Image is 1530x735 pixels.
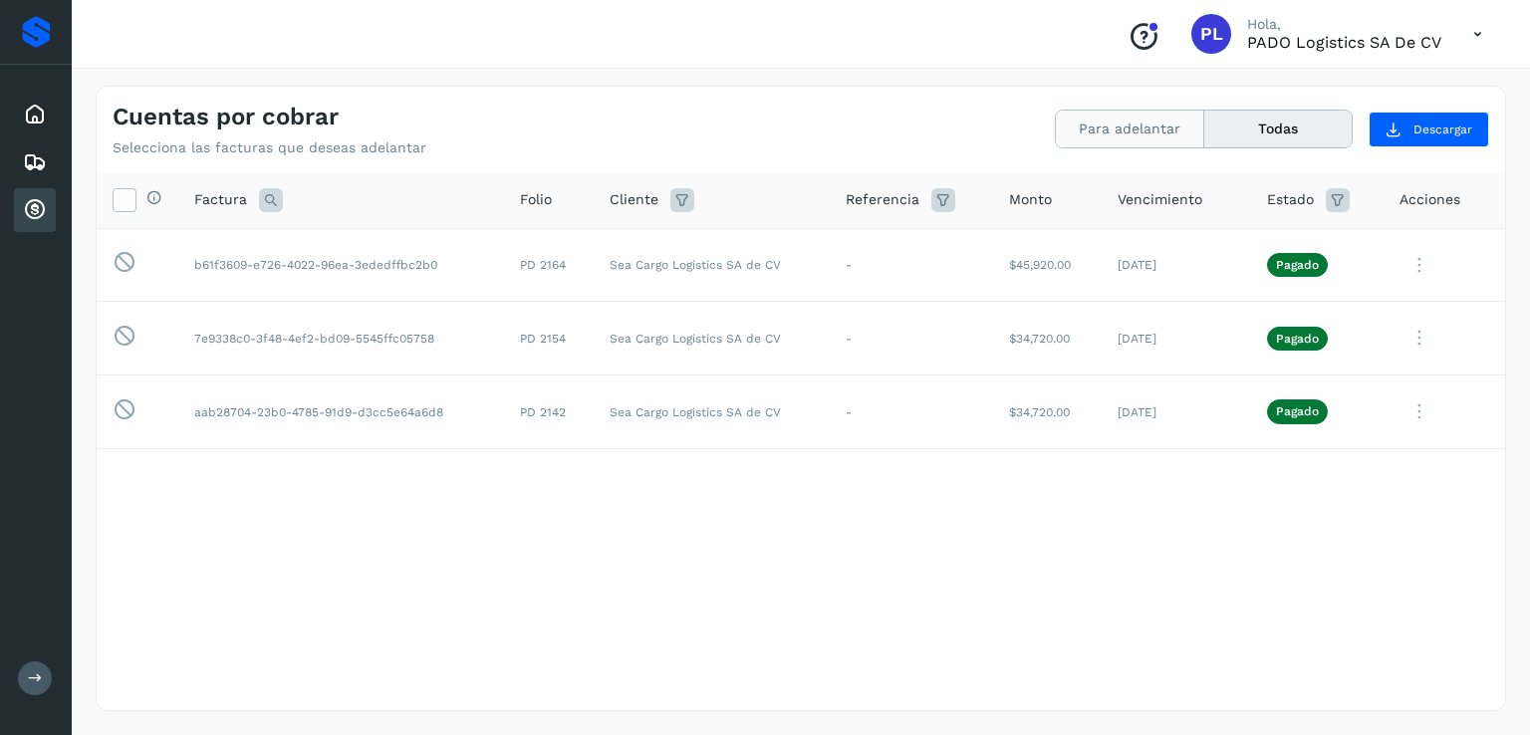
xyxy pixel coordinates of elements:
[504,375,594,449] td: PD 2142
[830,375,994,449] td: -
[846,189,919,210] span: Referencia
[14,93,56,136] div: Inicio
[14,140,56,184] div: Embarques
[504,228,594,302] td: PD 2164
[1118,189,1202,210] span: Vencimiento
[993,375,1102,449] td: $34,720.00
[1267,189,1314,210] span: Estado
[1247,33,1441,52] p: PADO Logistics SA de CV
[1400,189,1460,210] span: Acciones
[178,228,504,302] td: b61f3609-e726-4022-96ea-3ededffbc2b0
[594,302,829,375] td: Sea Cargo Logistics SA de CV
[993,302,1102,375] td: $34,720.00
[610,189,658,210] span: Cliente
[1276,258,1319,272] p: Pagado
[993,228,1102,302] td: $45,920.00
[520,189,552,210] span: Folio
[1102,375,1251,449] td: [DATE]
[1247,16,1441,33] p: Hola,
[1009,189,1052,210] span: Monto
[194,189,247,210] span: Factura
[178,302,504,375] td: 7e9338c0-3f48-4ef2-bd09-5545ffc05758
[504,302,594,375] td: PD 2154
[594,228,829,302] td: Sea Cargo Logistics SA de CV
[1369,112,1489,147] button: Descargar
[1204,111,1352,147] button: Todas
[1102,228,1251,302] td: [DATE]
[830,302,994,375] td: -
[830,228,994,302] td: -
[113,103,339,131] h4: Cuentas por cobrar
[594,375,829,449] td: Sea Cargo Logistics SA de CV
[113,139,426,156] p: Selecciona las facturas que deseas adelantar
[178,375,504,449] td: aab28704-23b0-4785-91d9-d3cc5e64a6d8
[1276,332,1319,346] p: Pagado
[14,188,56,232] div: Cuentas por cobrar
[1276,404,1319,418] p: Pagado
[1413,121,1472,138] span: Descargar
[1102,302,1251,375] td: [DATE]
[1056,111,1204,147] button: Para adelantar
